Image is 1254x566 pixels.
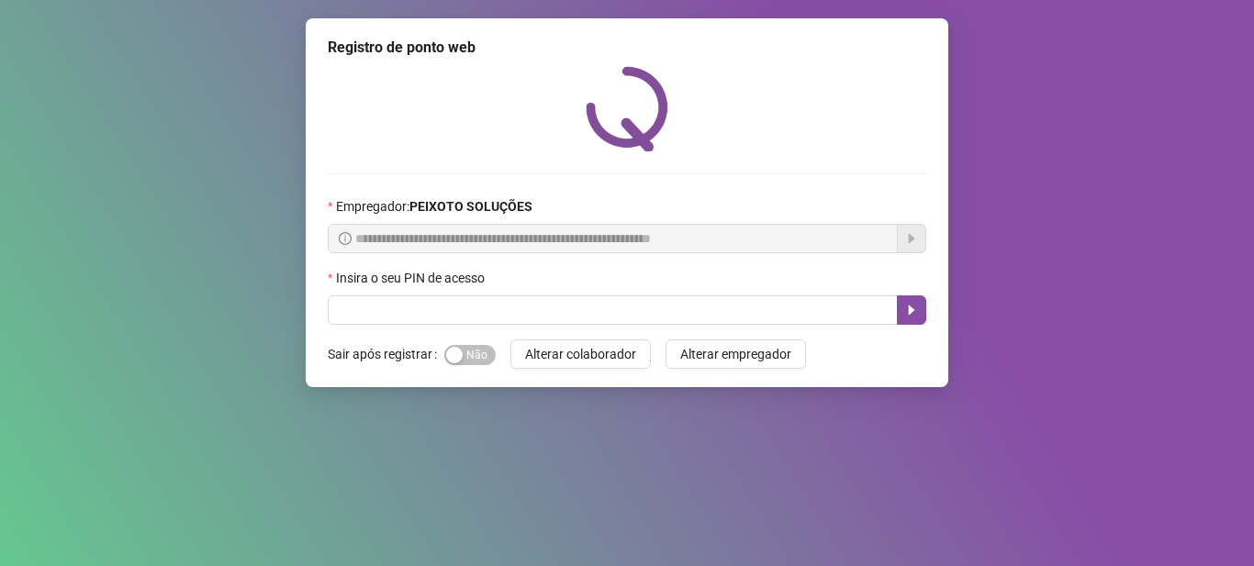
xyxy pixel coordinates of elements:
[328,37,926,59] div: Registro de ponto web
[510,339,651,369] button: Alterar colaborador
[680,344,791,364] span: Alterar empregador
[904,303,919,317] span: caret-right
[336,196,532,216] span: Empregador :
[586,66,668,151] img: QRPoint
[328,339,444,369] label: Sair após registrar
[409,199,532,214] strong: PEIXOTO SOLUÇÕES
[525,344,636,364] span: Alterar colaborador
[666,339,806,369] button: Alterar empregador
[328,268,497,288] label: Insira o seu PIN de acesso
[339,232,352,245] span: info-circle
